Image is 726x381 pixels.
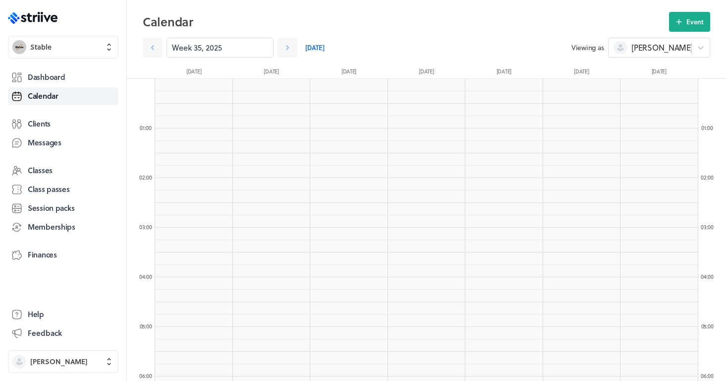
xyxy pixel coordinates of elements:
[697,223,717,231] div: 03
[8,324,118,342] button: Feedback
[136,372,156,380] div: 06
[697,372,717,380] div: 06
[12,40,26,54] img: Stable
[28,72,65,82] span: Dashboard
[8,162,118,180] a: Classes
[697,352,721,376] iframe: gist-messenger-bubble-iframe
[145,124,152,132] span: :00
[8,134,118,152] a: Messages
[620,67,698,78] div: [DATE]
[145,223,152,231] span: :00
[28,91,58,101] span: Calendar
[707,173,714,182] span: :00
[310,67,388,78] div: [DATE]
[8,68,118,86] a: Dashboard
[8,87,118,105] a: Calendar
[706,124,713,132] span: :00
[669,12,710,32] button: Event
[707,223,714,231] span: :00
[136,124,156,131] div: 01
[145,173,152,182] span: :00
[697,322,717,330] div: 05
[28,137,61,148] span: Messages
[631,42,693,53] span: [PERSON_NAME]
[28,328,62,338] span: Feedback
[697,273,717,280] div: 04
[686,17,704,26] span: Event
[8,36,118,59] button: StableStable
[143,12,669,32] h2: Calendar
[145,372,152,380] span: :00
[707,272,714,281] span: :00
[145,272,152,281] span: :00
[543,67,620,78] div: [DATE]
[8,199,118,217] a: Session packs
[30,357,88,367] span: [PERSON_NAME]
[8,181,118,198] a: Class passes
[388,67,465,78] div: [DATE]
[305,38,325,58] a: [DATE]
[8,306,118,323] a: Help
[136,322,156,330] div: 05
[697,174,717,181] div: 02
[8,350,118,373] button: [PERSON_NAME]
[28,309,44,319] span: Help
[136,174,156,181] div: 02
[8,115,118,133] a: Clients
[136,273,156,280] div: 04
[155,67,232,78] div: [DATE]
[167,38,274,58] input: YYYY-M-D
[8,246,118,264] a: Finances
[30,42,52,52] span: Stable
[28,203,74,213] span: Session packs
[28,222,75,232] span: Memberships
[28,184,70,194] span: Class passes
[28,250,57,260] span: Finances
[706,322,713,330] span: :00
[136,223,156,231] div: 03
[465,67,543,78] div: [DATE]
[28,119,51,129] span: Clients
[8,218,118,236] a: Memberships
[145,322,152,330] span: :00
[232,67,310,78] div: [DATE]
[571,43,604,53] span: Viewing as
[697,124,717,131] div: 01
[28,165,53,176] span: Classes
